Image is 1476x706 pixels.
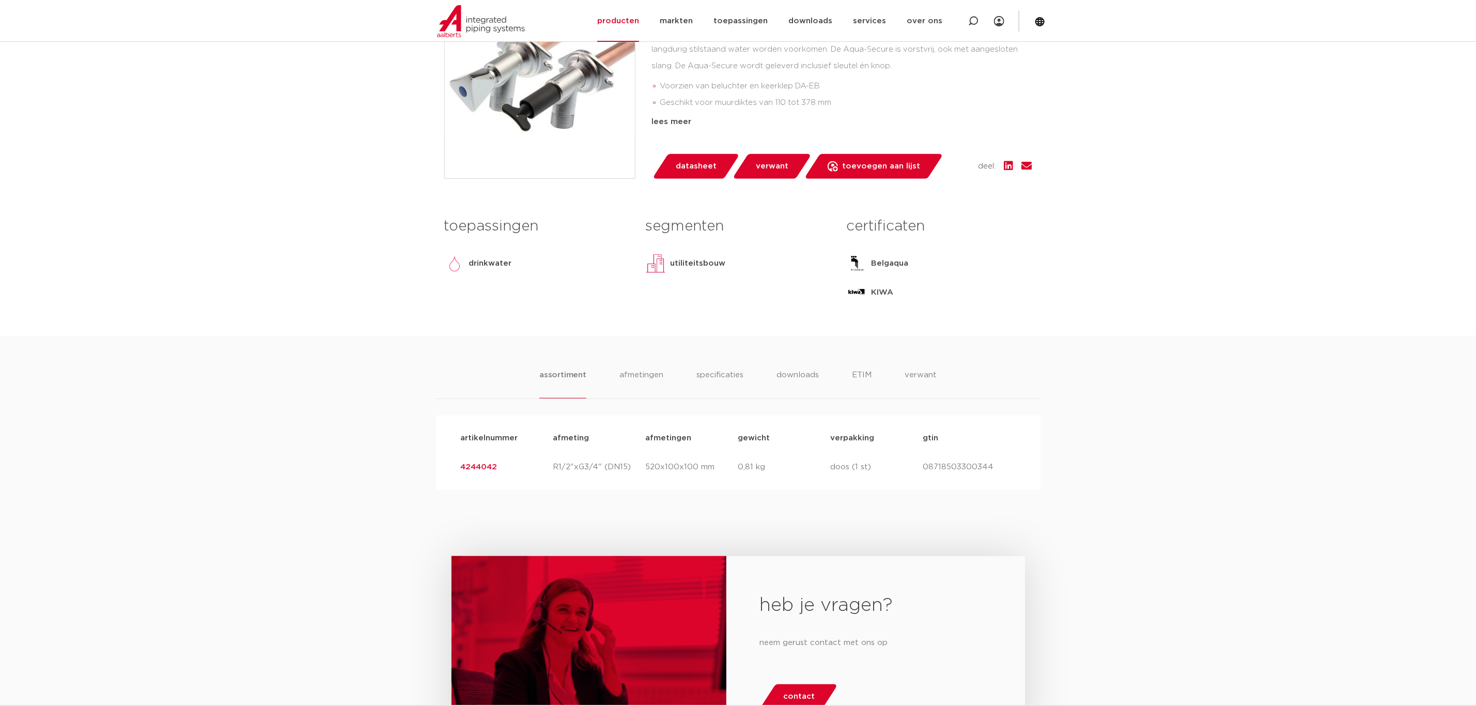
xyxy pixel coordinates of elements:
[553,461,646,473] p: R1/2"xG3/4" (DN15)
[738,432,831,444] p: gewicht
[831,461,923,473] p: doos (1 st)
[846,253,867,274] img: Belgaqua
[553,432,646,444] p: afmeting
[852,369,872,398] li: ETIM
[645,216,831,237] h3: segmenten
[652,154,740,179] a: datasheet
[842,158,920,175] span: toevoegen aan lijst
[660,95,1032,111] li: Geschikt voor muurdiktes van 110 tot 378 mm
[469,257,512,270] p: drinkwater
[759,593,991,618] h2: heb je vragen?
[831,432,923,444] p: verpakking
[646,461,738,473] p: 520x100x100 mm
[846,282,867,303] img: KIWA
[738,461,831,473] p: 0,81 kg
[444,216,630,237] h3: toepassingen
[676,158,717,175] span: datasheet
[646,432,738,444] p: afmetingen
[871,257,908,270] p: Belgaqua
[645,253,666,274] img: utiliteitsbouw
[670,257,725,270] p: utiliteitsbouw
[978,160,996,173] span: deel:
[696,369,743,398] li: specificaties
[783,688,815,705] span: contact
[619,369,663,398] li: afmetingen
[461,432,553,444] p: artikelnummer
[871,286,893,299] p: KIWA
[776,369,819,398] li: downloads
[846,216,1032,237] h3: certificaten
[756,158,788,175] span: verwant
[539,369,586,398] li: assortiment
[652,116,1032,128] div: lees meer
[732,154,812,179] a: verwant
[923,432,1016,444] p: gtin
[660,78,1032,95] li: Voorzien van beluchter en keerklep DA-EB
[905,369,937,398] li: verwant
[444,253,465,274] img: drinkwater
[759,635,991,651] p: neem gerust contact met ons op
[461,463,498,471] a: 4244042
[923,461,1016,473] p: 08718503300344
[652,8,1032,112] div: De VSH Aqua-Secure vorstvrije gevelkraan heeft een strak en modern uiterlijk, is eenvoudig te mon...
